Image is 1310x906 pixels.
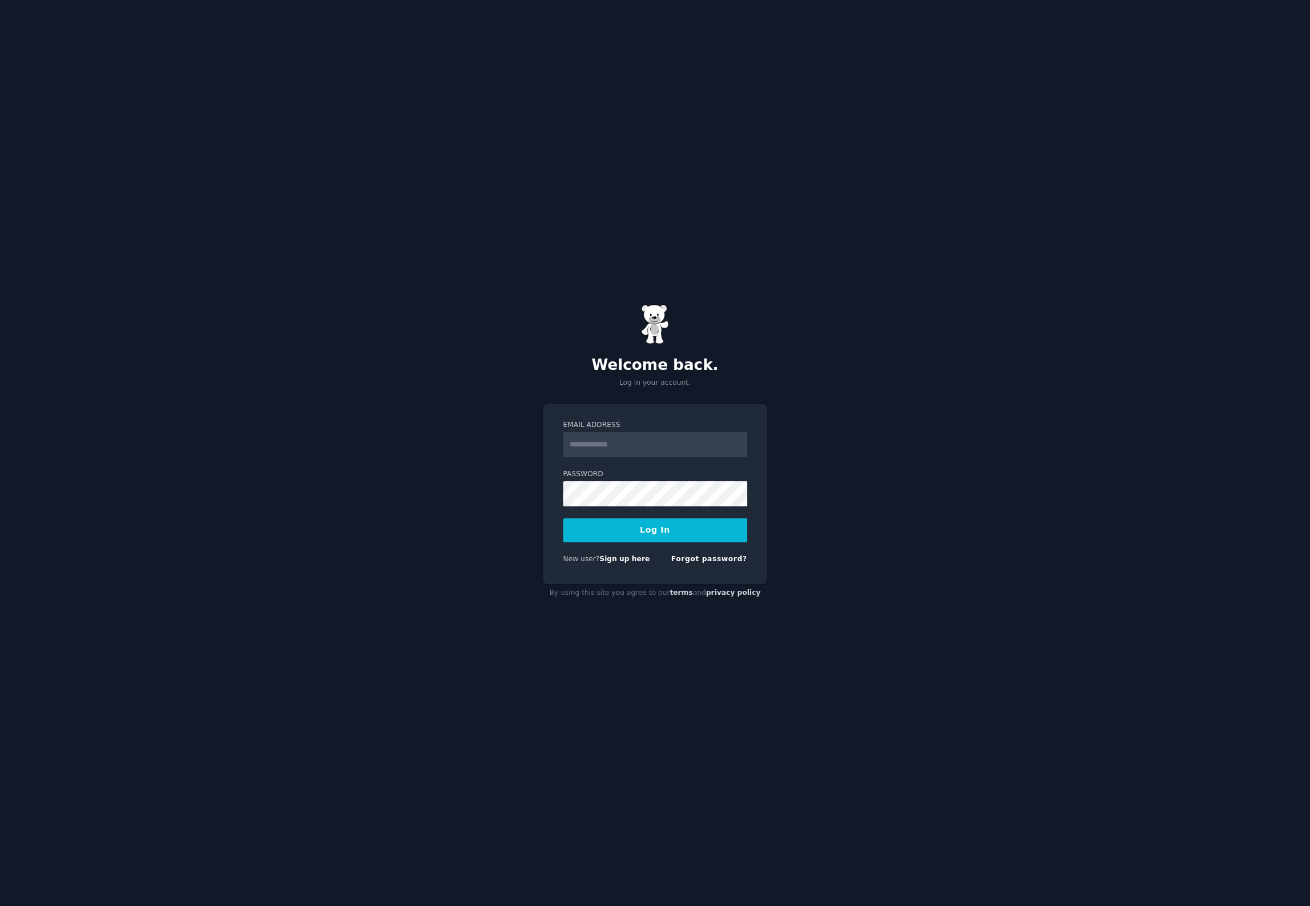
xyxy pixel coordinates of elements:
div: By using this site you agree to our and [543,584,767,602]
h2: Welcome back. [543,356,767,375]
span: New user? [563,555,600,563]
button: Log In [563,518,747,542]
label: Password [563,469,747,480]
a: terms [670,589,692,597]
p: Log in your account. [543,378,767,388]
a: Forgot password? [671,555,747,563]
a: Sign up here [599,555,650,563]
a: privacy policy [706,589,761,597]
label: Email Address [563,420,747,430]
img: Gummy Bear [641,304,670,344]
